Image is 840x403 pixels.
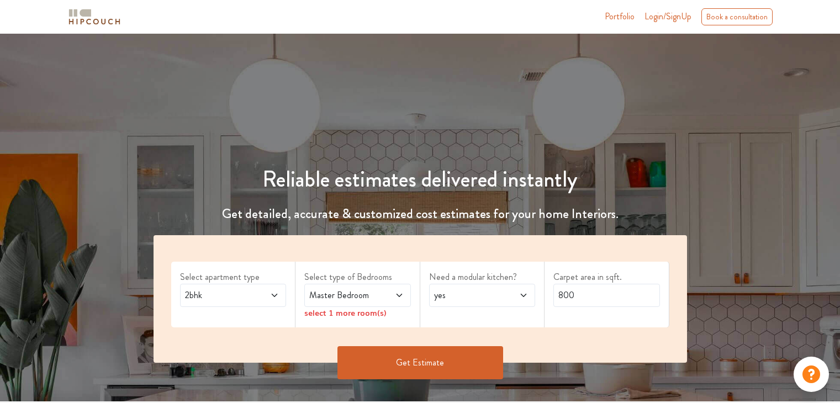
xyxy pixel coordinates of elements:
span: Login/SignUp [644,10,691,23]
label: Carpet area in sqft. [553,271,660,284]
label: Need a modular kitchen? [429,271,536,284]
button: Get Estimate [337,346,503,379]
input: Enter area sqft [553,284,660,307]
span: yes [432,289,504,302]
div: select 1 more room(s) [304,307,411,319]
div: Book a consultation [701,8,773,25]
span: logo-horizontal.svg [67,4,122,29]
label: Select apartment type [180,271,287,284]
span: Master Bedroom [307,289,379,302]
img: logo-horizontal.svg [67,7,122,26]
span: 2bhk [183,289,255,302]
label: Select type of Bedrooms [304,271,411,284]
h4: Get detailed, accurate & customized cost estimates for your home Interiors. [147,206,694,222]
h1: Reliable estimates delivered instantly [147,166,694,193]
a: Portfolio [605,10,635,23]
